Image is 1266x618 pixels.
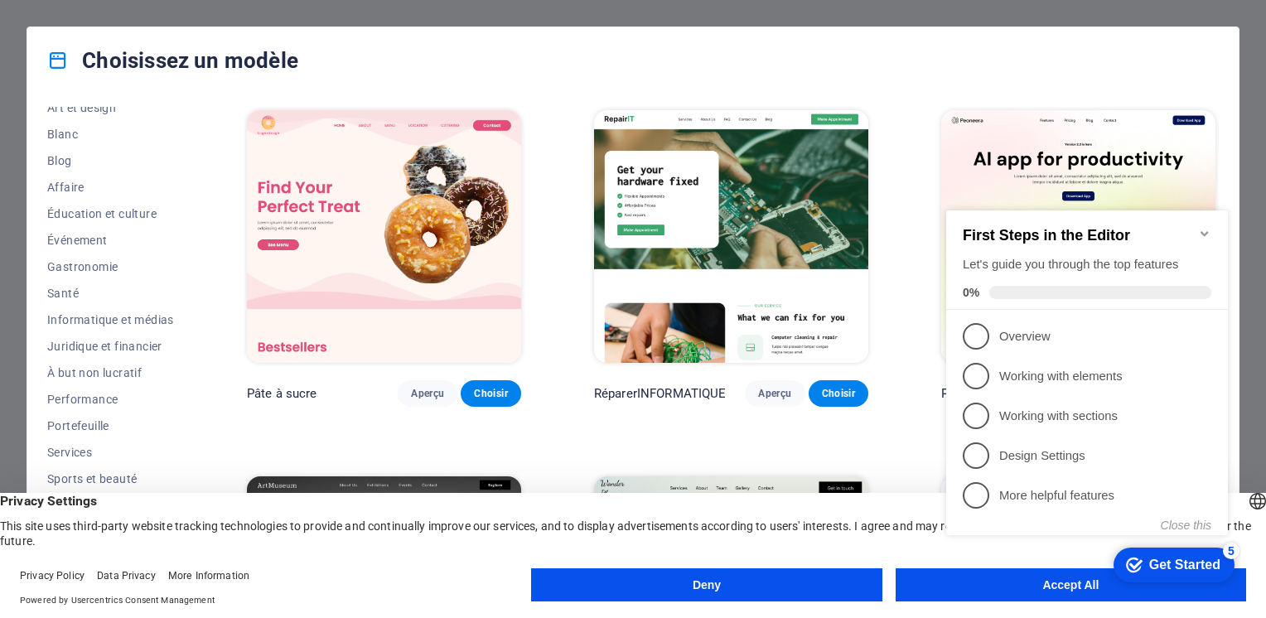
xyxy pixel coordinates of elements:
[411,387,444,400] span: Aperçu
[47,227,174,253] button: Événement
[82,47,298,74] font: Choisissez un modèle
[23,34,272,51] h2: First Steps in the Editor
[47,340,174,353] span: Juridique et financier
[47,439,174,466] button: Services
[221,326,272,339] button: Close this
[47,260,174,273] span: Gastronomie
[594,385,727,402] p: RéparerINFORMATIQUE
[7,203,288,243] li: Working with sections
[247,110,521,363] img: SugarDough
[941,110,1215,363] img: Peoneera
[47,366,174,379] span: À but non lucratif
[47,492,174,519] button: Métiers
[809,380,868,407] button: Choisir
[47,280,174,307] button: Santé
[47,287,174,300] span: Santé
[60,175,259,192] p: Working with elements
[47,234,174,247] span: Événement
[47,333,174,360] button: Juridique et financier
[47,181,174,194] span: Affaire
[47,174,174,200] button: Affaire
[60,215,259,232] p: Working with sections
[594,110,868,363] img: RepairIT
[47,253,174,280] button: Gastronomie
[745,380,805,407] button: Aperçu
[47,360,174,386] button: À but non lucratif
[47,307,174,333] button: Informatique et médias
[822,387,855,400] span: Choisir
[47,101,174,114] span: Art et design
[174,355,295,389] div: Get Started 5 items remaining, 0% complete
[259,34,272,47] div: Minimize checklist
[283,350,300,366] div: 5
[47,393,174,406] span: Performance
[47,313,174,326] span: Informatique et médias
[47,207,174,220] span: Éducation et culture
[47,446,174,459] span: Services
[23,63,272,80] div: Let's guide you through the top features
[47,200,174,227] button: Éducation et culture
[7,123,288,163] li: Overview
[23,93,50,106] span: 0%
[47,466,174,492] button: Sports et beauté
[60,294,259,311] p: More helpful features
[7,163,288,203] li: Working with elements
[47,419,174,432] span: Portefeuille
[47,413,174,439] button: Portefeuille
[398,380,457,407] button: Aperçu
[47,121,174,147] button: Blanc
[210,365,281,379] div: Get Started
[758,387,791,400] span: Aperçu
[47,472,174,485] span: Sports et beauté
[247,385,317,402] p: Pâte à sucre
[461,380,520,407] button: Choisir
[474,387,507,400] span: Choisir
[47,154,174,167] span: Blog
[47,94,174,121] button: Art et design
[7,282,288,322] li: More helpful features
[7,243,288,282] li: Design Settings
[47,386,174,413] button: Performance
[47,147,174,174] button: Blog
[47,128,174,141] span: Blanc
[60,254,259,272] p: Design Settings
[60,135,259,152] p: Overview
